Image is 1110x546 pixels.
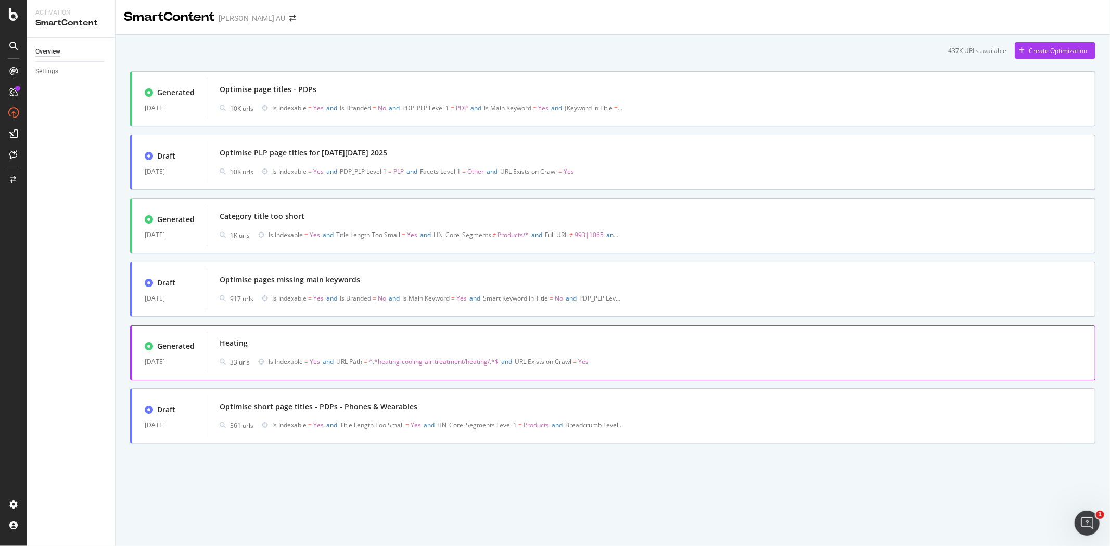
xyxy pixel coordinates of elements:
[533,103,537,112] span: =
[145,229,194,241] div: [DATE]
[272,103,307,112] span: Is Indexable
[433,230,491,239] span: HN_Core_Segments
[220,148,387,158] div: Optimise PLP page titles for [DATE][DATE] 2025
[220,84,316,95] div: Optimise page titles - PDPs
[550,294,553,303] span: =
[304,357,308,366] span: =
[552,421,563,430] span: and
[373,103,376,112] span: =
[1029,46,1087,55] div: Create Optimization
[402,294,450,303] span: Is Main Keyword
[272,294,307,303] span: Is Indexable
[230,294,253,303] div: 917 urls
[326,421,337,430] span: and
[614,103,622,112] span: =
[230,167,253,176] div: 10K urls
[369,357,499,366] span: ^.*heating-cooling-air-treatment/heating/.*$
[378,294,386,303] span: No
[1096,511,1104,519] span: 1
[456,294,467,303] span: Yes
[145,165,194,178] div: [DATE]
[323,357,334,366] span: and
[124,8,214,26] div: SmartContent
[402,230,405,239] span: =
[336,230,400,239] span: Title Length Too Small
[145,419,194,432] div: [DATE]
[35,46,108,57] a: Overview
[157,214,195,225] div: Generated
[518,421,522,430] span: =
[405,421,409,430] span: =
[157,151,175,161] div: Draft
[336,357,362,366] span: URL Path
[407,230,417,239] span: Yes
[326,103,337,112] span: and
[948,46,1006,55] div: 437K URLs available
[467,167,484,176] span: Other
[411,421,421,430] span: Yes
[524,421,549,430] span: Products
[389,294,400,303] span: and
[551,103,562,112] span: and
[456,103,468,112] span: PDP
[313,167,324,176] span: Yes
[340,103,371,112] span: Is Branded
[378,103,386,112] span: No
[289,15,296,22] div: arrow-right-arrow-left
[579,294,626,303] span: PDP_PLP Level 1
[220,401,417,412] div: Optimise short page titles - PDPs - Phones & Wearables
[1015,42,1095,59] button: Create Optimization
[230,231,250,240] div: 1K urls
[304,230,308,239] span: =
[469,294,480,303] span: and
[272,421,307,430] span: Is Indexable
[451,103,454,112] span: =
[220,275,360,285] div: Optimise pages missing main keywords
[230,358,250,367] div: 33 urls
[364,357,367,366] span: =
[566,294,577,303] span: and
[437,421,517,430] span: HN_Core_Segments Level 1
[565,421,623,430] span: Breadcrumb Level 2
[545,230,568,239] span: Full URL
[500,167,557,176] span: URL Exists on Crawl
[564,167,574,176] span: Yes
[555,294,563,303] span: No
[388,167,392,176] span: =
[220,211,304,222] div: Category title too short
[308,294,312,303] span: =
[323,230,334,239] span: and
[313,421,324,430] span: Yes
[570,230,573,239] span: ≠
[470,103,481,112] span: and
[313,103,324,112] span: Yes
[230,421,253,430] div: 361 urls
[145,292,194,305] div: [DATE]
[373,294,376,303] span: =
[558,167,562,176] span: =
[157,405,175,415] div: Draft
[424,421,435,430] span: and
[35,46,60,57] div: Overview
[578,357,589,366] span: Yes
[219,13,285,23] div: [PERSON_NAME] AU
[220,338,248,348] div: Heating
[340,421,404,430] span: Title Length Too Small
[515,357,571,366] span: URL Exists on Crawl
[230,104,253,113] div: 10K urls
[310,357,320,366] span: Yes
[269,230,303,239] span: Is Indexable
[157,87,195,98] div: Generated
[462,167,466,176] span: =
[498,230,529,239] span: Products/*
[501,357,512,366] span: and
[606,230,617,239] span: and
[308,167,312,176] span: =
[487,167,497,176] span: and
[272,167,307,176] span: Is Indexable
[308,103,312,112] span: =
[269,357,303,366] span: Is Indexable
[420,230,431,239] span: and
[402,103,449,112] span: PDP_PLP Level 1
[484,103,531,112] span: Is Main Keyword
